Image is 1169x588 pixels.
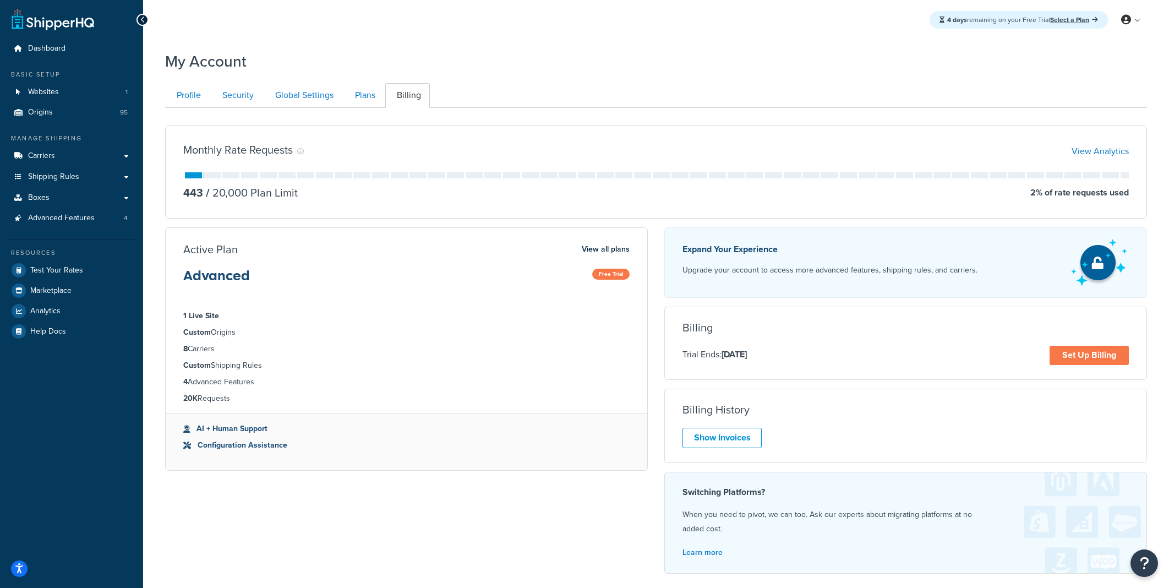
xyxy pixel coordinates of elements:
h3: Active Plan [183,243,238,255]
h3: Billing [682,322,713,334]
span: Boxes [28,193,50,203]
a: Billing [385,83,430,108]
span: / [206,184,210,201]
p: Expand Your Experience [682,242,977,257]
li: Configuration Assistance [183,439,630,451]
span: Help Docs [30,327,66,336]
h3: Monthly Rate Requests [183,144,293,156]
strong: 4 days [947,15,967,25]
a: Advanced Features 4 [8,208,135,228]
h3: Billing History [682,404,750,416]
a: Origins 95 [8,102,135,123]
h3: Advanced [183,269,250,292]
a: Security [211,83,263,108]
span: Websites [28,88,59,97]
span: Carriers [28,151,55,161]
h1: My Account [165,51,247,72]
span: Dashboard [28,44,65,53]
strong: 8 [183,343,188,355]
span: 1 [125,88,128,97]
li: Origins [8,102,135,123]
li: Advanced Features [183,376,630,388]
a: ShipperHQ Home [12,8,94,30]
a: Expand Your Experience Upgrade your account to access more advanced features, shipping rules, and... [664,227,1147,298]
span: Test Your Rates [30,266,83,275]
a: Set Up Billing [1050,346,1129,365]
span: Free Trial [592,269,630,280]
strong: 20K [183,393,198,404]
p: When you need to pivot, we can too. Ask our experts about migrating platforms at no added cost. [682,508,1129,536]
a: Shipping Rules [8,167,135,187]
strong: 1 Live Site [183,310,219,322]
span: Origins [28,108,53,117]
a: Select a Plan [1050,15,1098,25]
a: Profile [165,83,210,108]
li: Shipping Rules [183,360,630,372]
li: Websites [8,82,135,102]
h4: Switching Platforms? [682,486,1129,499]
a: Test Your Rates [8,260,135,280]
strong: Custom [183,326,211,338]
strong: [DATE] [722,348,747,361]
div: Manage Shipping [8,134,135,143]
a: Help Docs [8,322,135,341]
p: Upgrade your account to access more advanced features, shipping rules, and carriers. [682,263,977,278]
li: Requests [183,393,630,405]
a: Carriers [8,146,135,166]
p: 443 [183,185,203,200]
a: Dashboard [8,39,135,59]
a: Marketplace [8,281,135,301]
a: Boxes [8,188,135,208]
div: remaining on your Free Trial [930,11,1108,29]
a: Websites 1 [8,82,135,102]
span: Analytics [30,307,61,316]
span: 4 [124,214,128,223]
span: Shipping Rules [28,172,79,182]
span: 95 [120,108,128,117]
li: Origins [183,326,630,339]
p: 2 % of rate requests used [1030,185,1129,200]
div: Resources [8,248,135,258]
li: Carriers [183,343,630,355]
button: Open Resource Center [1130,549,1158,577]
strong: Custom [183,360,211,371]
a: Learn more [682,547,723,558]
li: AI + Human Support [183,423,630,435]
a: Plans [343,83,384,108]
a: Global Settings [264,83,342,108]
a: Analytics [8,301,135,321]
div: Basic Setup [8,70,135,79]
span: Advanced Features [28,214,95,223]
a: Show Invoices [682,428,762,448]
p: 20,000 Plan Limit [203,185,298,200]
strong: 4 [183,376,188,388]
span: Marketplace [30,286,72,296]
li: Advanced Features [8,208,135,228]
a: View Analytics [1072,145,1129,157]
a: View all plans [582,242,630,257]
p: Trial Ends: [682,347,747,362]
